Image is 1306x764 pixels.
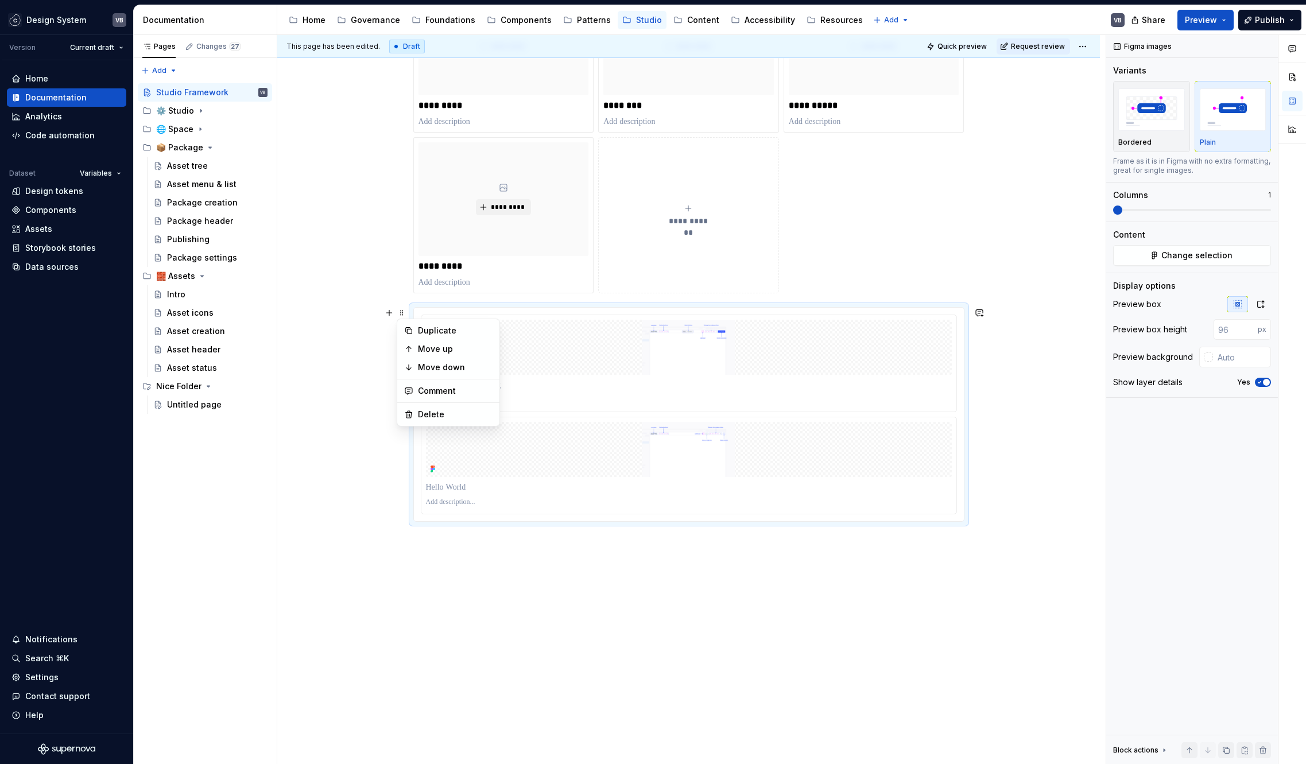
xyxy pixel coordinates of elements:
[884,15,898,25] span: Add
[25,130,95,141] div: Code automation
[149,230,272,249] a: Publishing
[260,87,266,98] div: VB
[820,14,863,26] div: Resources
[1268,191,1271,200] p: 1
[418,385,493,397] div: Comment
[26,14,86,26] div: Design System
[1161,250,1233,261] span: Change selection
[7,706,126,724] button: Help
[303,14,325,26] div: Home
[167,252,237,263] div: Package settings
[1213,347,1271,367] input: Auto
[1113,280,1176,292] div: Display options
[25,691,90,702] div: Contact support
[923,38,992,55] button: Quick preview
[1113,65,1146,76] div: Variants
[80,169,112,178] span: Variables
[636,14,662,26] div: Studio
[1113,742,1169,758] div: Block actions
[149,175,272,193] a: Asset menu & list
[332,11,405,29] a: Governance
[167,362,217,374] div: Asset status
[351,14,400,26] div: Governance
[25,242,96,254] div: Storybook stories
[1200,88,1266,130] img: placeholder
[149,322,272,340] a: Asset creation
[618,11,666,29] a: Studio
[149,212,272,230] a: Package header
[687,14,719,26] div: Content
[1114,15,1122,25] div: VB
[167,234,210,245] div: Publishing
[9,169,36,178] div: Dataset
[167,344,220,355] div: Asset header
[25,672,59,683] div: Settings
[138,83,272,414] div: Page tree
[1113,351,1193,363] div: Preview background
[286,42,380,51] span: This page has been edited.
[1011,42,1065,51] span: Request review
[149,359,272,377] a: Asset status
[138,83,272,102] a: Studio FrameworkVB
[7,668,126,687] a: Settings
[25,223,52,235] div: Assets
[138,138,272,157] div: 📦 Package
[25,709,44,721] div: Help
[2,7,131,32] button: Design SystemVB
[1238,10,1301,30] button: Publish
[7,69,126,88] a: Home
[1214,319,1258,340] input: 96
[149,304,272,322] a: Asset icons
[25,92,87,103] div: Documentation
[167,307,214,319] div: Asset icons
[501,14,552,26] div: Components
[1177,10,1234,30] button: Preview
[418,362,493,373] div: Move down
[25,261,79,273] div: Data sources
[1118,138,1152,147] p: Bordered
[138,63,181,79] button: Add
[9,43,36,52] div: Version
[167,399,222,410] div: Untitled page
[7,107,126,126] a: Analytics
[143,14,272,26] div: Documentation
[1113,746,1158,755] div: Block actions
[65,40,129,56] button: Current draft
[156,87,228,98] div: Studio Framework
[156,270,195,282] div: 🧱 Assets
[167,289,185,300] div: Intro
[7,182,126,200] a: Design tokens
[407,11,480,29] a: Foundations
[425,14,475,26] div: Foundations
[149,157,272,175] a: Asset tree
[70,43,114,52] span: Current draft
[418,409,493,420] div: Delete
[997,38,1070,55] button: Request review
[1125,10,1173,30] button: Share
[1185,14,1217,26] span: Preview
[149,285,272,304] a: Intro
[1195,81,1272,152] button: placeholderPlain
[149,193,272,212] a: Package creation
[156,105,194,117] div: ⚙️ Studio
[115,15,123,25] div: VB
[156,381,201,392] div: Nice Folder
[284,11,330,29] a: Home
[418,343,493,355] div: Move up
[138,102,272,120] div: ⚙️ Studio
[25,653,69,664] div: Search ⌘K
[229,42,241,51] span: 27
[75,165,126,181] button: Variables
[167,197,238,208] div: Package creation
[726,11,800,29] a: Accessibility
[559,11,615,29] a: Patterns
[1237,378,1250,387] label: Yes
[7,126,126,145] a: Code automation
[167,215,233,227] div: Package header
[7,687,126,705] button: Contact support
[156,123,193,135] div: 🌐 Space
[870,12,913,28] button: Add
[1118,88,1185,130] img: placeholder
[25,111,62,122] div: Analytics
[196,42,241,51] div: Changes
